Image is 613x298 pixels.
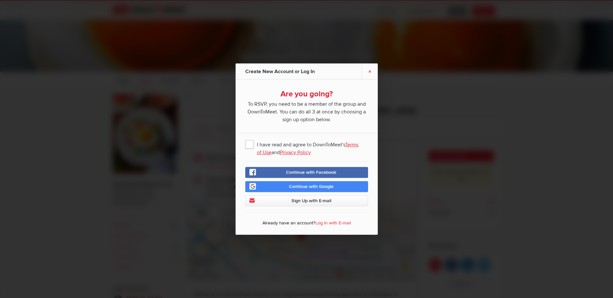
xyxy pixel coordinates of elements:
span: To RSVP, you need to be a member of the group and DownToMeet. You can do all 3 at once by choosin... [245,99,368,124]
span: Continue with Google [289,184,333,189]
a: Terms of Use [257,142,358,156]
span: Continue with Facebook [286,170,336,175]
a: Continue with Facebook [245,167,368,178]
a: Sign Up with E-mail [245,195,368,206]
div: Create New Account or Log In [245,64,316,80]
a: × [362,64,378,79]
a: Log In with E-mail [315,220,351,226]
span: I have read and agree to DownToMeet's and [245,138,368,150]
p: Already have an account? [245,218,368,230]
span: Sign Up with E-mail [291,198,331,204]
a: Privacy Policy [280,149,311,156]
a: Continue with Google [245,181,368,192]
div: Are you going? [245,89,368,99]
